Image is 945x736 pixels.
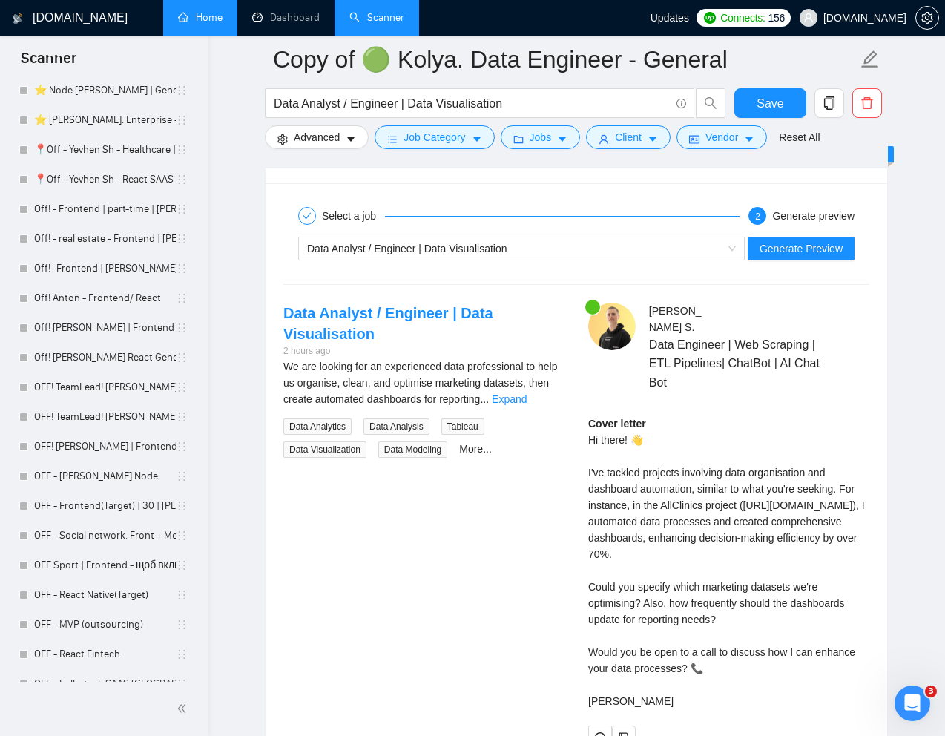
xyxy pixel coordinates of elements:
[34,105,176,135] a: ⭐️ [PERSON_NAME]. Enterprise - Sardor 2. Node
[676,99,686,108] span: info-circle
[513,134,524,145] span: folder
[768,10,785,26] span: 156
[34,580,176,610] a: OFF - React Native(Target)
[9,521,198,551] li: OFF - Social network. Front + Mobile
[925,686,937,697] span: 3
[557,134,567,145] span: caret-down
[283,305,493,342] a: Data Analyst / Engineer | Data Visualisation
[689,134,699,145] span: idcard
[9,224,198,254] li: Off! - real estate - Frontend | Yevhenii Ushakov
[9,135,198,165] li: 📍Off - Yevhen Sh - Healthcare | Frontend | 30+
[649,305,702,333] span: [PERSON_NAME] S .
[9,343,198,372] li: Off! Anton K. React General
[916,12,938,24] span: setting
[176,263,188,275] span: holder
[755,211,760,222] span: 2
[915,12,939,24] a: setting
[176,203,188,215] span: holder
[9,461,198,491] li: OFF - Ihor A. Node
[586,125,671,149] button: userClientcaret-down
[34,402,176,432] a: OFF! TeamLead! [PERSON_NAME] | Frontend(General)
[176,530,188,542] span: holder
[459,443,492,455] a: More...
[176,589,188,601] span: holder
[588,303,636,350] img: c1_UVQ-ZbVJfiIepVuoM0CNrHyUQne3xnPkxcLB4kwnuxUzUvRdG5Omtrk2l07r2Wn
[9,76,198,105] li: ⭐️ Node Ihor Andrienko | General
[852,88,882,118] button: delete
[915,6,939,30] button: setting
[34,165,176,194] a: 📍Off - Yevhen Sh - React SAAS platforms
[34,521,176,551] a: OFF - Social network. Front + Mobile
[34,224,176,254] a: Off! - real estate - Frontend | [PERSON_NAME]
[404,129,465,145] span: Job Category
[176,441,188,453] span: holder
[734,88,806,118] button: Save
[283,418,352,435] span: Data Analytics
[480,393,489,405] span: ...
[387,134,398,145] span: bars
[34,610,176,640] a: OFF - MVP (outsourcing)
[748,237,855,260] button: Generate Preview
[307,243,507,254] span: Data Analyst / Engineer | Data Visualisation
[34,76,176,105] a: ⭐️ Node [PERSON_NAME] | General
[34,313,176,343] a: Off! [PERSON_NAME] | Frontend React
[9,610,198,640] li: OFF - MVP (outsourcing)
[265,125,369,149] button: settingAdvancedcaret-down
[34,135,176,165] a: 📍Off - Yevhen Sh - Healthcare | Frontend | 30+
[176,559,188,571] span: holder
[772,207,855,225] div: Generate preview
[651,12,689,24] span: Updates
[760,240,843,257] span: Generate Preview
[34,432,176,461] a: OFF! [PERSON_NAME] | Frontend(Title)
[176,322,188,334] span: holder
[9,640,198,669] li: OFF - React Fintech
[697,96,725,110] span: search
[588,418,646,430] strong: Cover letter
[648,134,658,145] span: caret-down
[860,50,880,69] span: edit
[274,94,670,113] input: Search Freelance Jobs...
[9,580,198,610] li: OFF - React Native(Target)
[9,551,198,580] li: OFF Sport | Frontend - щоб включати - переро
[176,144,188,156] span: holder
[9,283,198,313] li: Off! Anton - Frontend/ React
[176,648,188,660] span: holder
[34,343,176,372] a: Off! [PERSON_NAME] React General
[34,372,176,402] a: OFF! TeamLead! [PERSON_NAME] | Frontend(Title)
[779,129,820,145] a: Reset All
[815,96,843,110] span: copy
[176,174,188,185] span: holder
[599,134,609,145] span: user
[803,13,814,23] span: user
[176,678,188,690] span: holder
[9,491,198,521] li: OFF - Frontend(Target) | 30 | Danylo N.
[895,686,930,721] iframe: Intercom live chat
[9,165,198,194] li: 📍Off - Yevhen Sh - React SAAS platforms
[696,88,725,118] button: search
[363,418,429,435] span: Data Analysis
[277,134,288,145] span: setting
[378,441,447,458] span: Data Modeling
[441,418,484,435] span: Tableau
[9,47,88,79] span: Scanner
[176,292,188,304] span: holder
[34,491,176,521] a: OFF - Frontend(Target) | 30 | [PERSON_NAME]
[9,402,198,432] li: OFF! TeamLead! Vadim Tarasenko | Frontend(General)
[9,194,198,224] li: Off! - Frontend | part-time | Yevhenii Ushakov
[9,432,198,461] li: OFF! Vadim Tarasenko | Frontend(Title)
[744,134,754,145] span: caret-down
[472,134,482,145] span: caret-down
[530,129,552,145] span: Jobs
[34,551,176,580] a: OFF Sport | Frontend - щоб включати - переро
[757,94,783,113] span: Save
[252,11,320,24] a: dashboardDashboard
[283,361,557,405] span: We are looking for an experienced data professional to help us organise, clean, and optimise mark...
[177,701,191,716] span: double-left
[720,10,765,26] span: Connects:
[705,129,738,145] span: Vendor
[178,11,223,24] a: homeHome
[375,125,494,149] button: barsJob Categorycaret-down
[588,415,869,709] div: Remember that the client will see only the first two lines of your cover letter.
[649,335,826,391] span: Data Engineer | Web Scraping | ETL Pipelines| ChatBot | AI Chat Bot
[283,441,366,458] span: Data Visualization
